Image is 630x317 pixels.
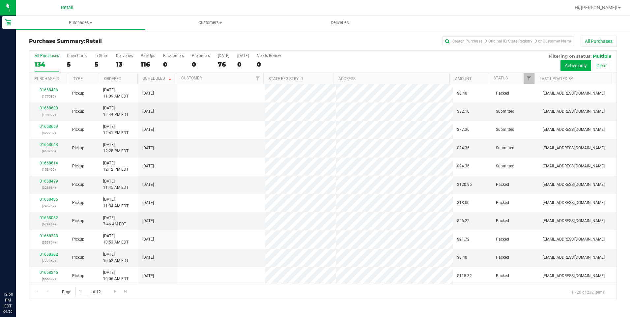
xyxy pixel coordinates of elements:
p: (460255) [33,148,64,154]
div: Back-orders [163,53,184,58]
a: Amount [455,76,472,81]
div: Needs Review [257,53,281,58]
a: Status [494,76,508,80]
span: Packed [496,254,509,261]
span: $26.22 [457,218,470,224]
a: Go to the last page [121,287,130,296]
span: Pickup [72,200,84,206]
span: [DATE] 11:45 AM EDT [103,178,129,191]
span: $18.00 [457,200,470,206]
span: [DATE] 7:46 AM EDT [103,215,126,227]
input: 1 [75,287,87,297]
span: [EMAIL_ADDRESS][DOMAIN_NAME] [543,254,605,261]
p: (679484) [33,221,64,227]
a: 01668643 [40,142,58,147]
p: (190927) [33,112,64,118]
span: Submitted [496,163,514,169]
span: [EMAIL_ADDRESS][DOMAIN_NAME] [543,273,605,279]
span: [EMAIL_ADDRESS][DOMAIN_NAME] [543,200,605,206]
div: Open Carts [67,53,87,58]
span: Deliveries [322,20,358,26]
span: [EMAIL_ADDRESS][DOMAIN_NAME] [543,182,605,188]
span: [EMAIL_ADDRESS][DOMAIN_NAME] [543,163,605,169]
span: Hi, [PERSON_NAME]! [575,5,617,10]
span: $120.96 [457,182,472,188]
span: [DATE] 12:41 PM EDT [103,124,129,136]
span: $77.36 [457,127,470,133]
inline-svg: Retail [5,19,12,26]
a: 01668052 [40,216,58,220]
span: Pickup [72,90,84,97]
a: 01668499 [40,179,58,184]
a: Last Updated By [540,76,573,81]
span: [DATE] 10:53 AM EDT [103,233,129,245]
span: Pickup [72,108,84,115]
span: [DATE] [142,218,154,224]
span: Retail [61,5,73,11]
a: 01668302 [40,252,58,257]
span: Packed [496,90,509,97]
a: Go to the next page [110,287,120,296]
p: (333864) [33,239,64,245]
div: PickUps [141,53,155,58]
a: 01668406 [40,88,58,92]
p: (656492) [33,276,64,282]
span: $115.32 [457,273,472,279]
a: Filter [252,73,263,84]
span: [DATE] [142,90,154,97]
span: $24.36 [457,145,470,151]
span: Pickup [72,182,84,188]
div: 0 [237,61,249,68]
span: Pickup [72,163,84,169]
div: 76 [218,61,229,68]
a: Type [73,76,83,81]
p: (745759) [33,203,64,209]
th: Address [333,73,449,84]
div: 116 [141,61,155,68]
a: Customer [181,76,202,80]
p: (153499) [33,166,64,173]
span: Pickup [72,236,84,243]
div: 5 [95,61,108,68]
div: In Store [95,53,108,58]
span: Retail [86,38,102,44]
span: [DATE] 10:06 AM EDT [103,270,129,282]
span: Page of 12 [56,287,106,297]
iframe: Resource center [7,264,26,284]
span: [EMAIL_ADDRESS][DOMAIN_NAME] [543,236,605,243]
div: All Purchases [35,53,59,58]
div: 134 [35,61,59,68]
span: [DATE] [142,273,154,279]
a: Filter [524,73,534,84]
p: (177586) [33,93,64,100]
div: 0 [163,61,184,68]
span: Multiple [593,53,611,59]
span: [DATE] [142,145,154,151]
a: 01668465 [40,197,58,202]
a: 01668680 [40,106,58,110]
span: Packed [496,218,509,224]
button: All Purchases [581,36,617,47]
span: [DATE] [142,182,154,188]
span: [EMAIL_ADDRESS][DOMAIN_NAME] [543,145,605,151]
span: [EMAIL_ADDRESS][DOMAIN_NAME] [543,90,605,97]
span: Packed [496,273,509,279]
a: Purchases [16,16,145,30]
button: Clear [592,60,611,71]
a: Ordered [104,76,121,81]
p: 12:50 PM EDT [3,291,13,309]
span: [DATE] 10:52 AM EDT [103,251,129,264]
span: Packed [496,236,509,243]
a: Deliveries [275,16,405,30]
div: 5 [67,61,87,68]
span: [EMAIL_ADDRESS][DOMAIN_NAME] [543,218,605,224]
span: 1 - 20 of 232 items [566,287,610,297]
span: Submitted [496,108,514,115]
p: (328554) [33,185,64,191]
span: [EMAIL_ADDRESS][DOMAIN_NAME] [543,127,605,133]
div: [DATE] [218,53,229,58]
a: Scheduled [143,76,173,81]
span: [DATE] [142,127,154,133]
span: Pickup [72,127,84,133]
span: $8.40 [457,90,467,97]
